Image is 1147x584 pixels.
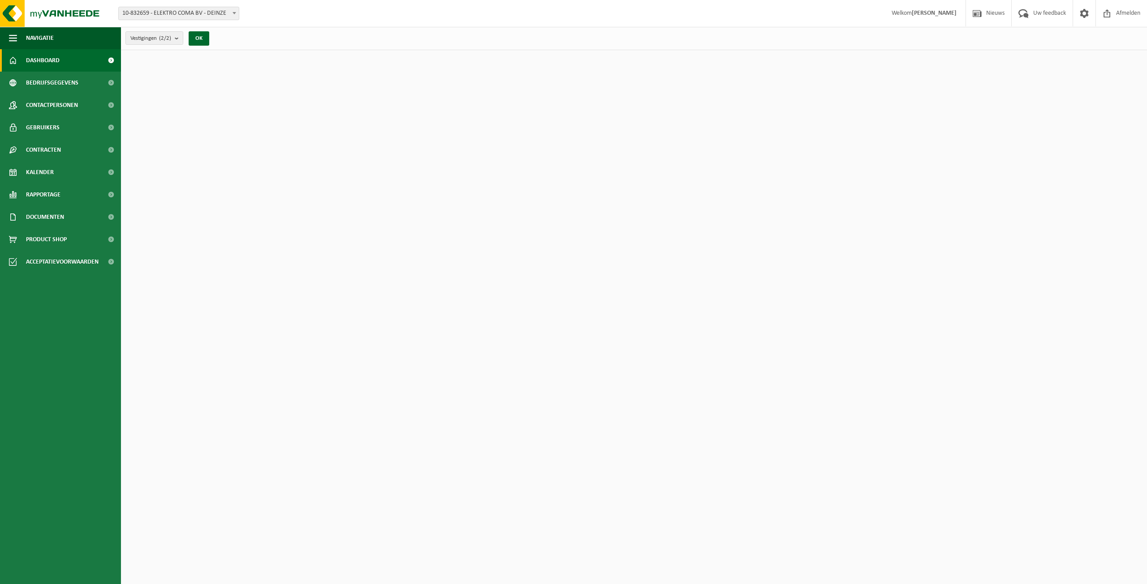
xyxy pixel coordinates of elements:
span: Contactpersonen [26,94,78,116]
span: Bedrijfsgegevens [26,72,78,94]
button: Vestigingen(2/2) [125,31,183,45]
count: (2/2) [159,35,171,41]
span: Dashboard [26,49,60,72]
span: Contracten [26,139,61,161]
strong: [PERSON_NAME] [912,10,957,17]
span: Documenten [26,206,64,228]
span: 10-832659 - ELEKTRO COMA BV - DEINZE [119,7,239,20]
span: Vestigingen [130,32,171,45]
span: 10-832659 - ELEKTRO COMA BV - DEINZE [118,7,239,20]
span: Rapportage [26,183,60,206]
span: Navigatie [26,27,54,49]
button: OK [189,31,209,46]
span: Acceptatievoorwaarden [26,251,99,273]
span: Gebruikers [26,116,60,139]
span: Product Shop [26,228,67,251]
span: Kalender [26,161,54,183]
